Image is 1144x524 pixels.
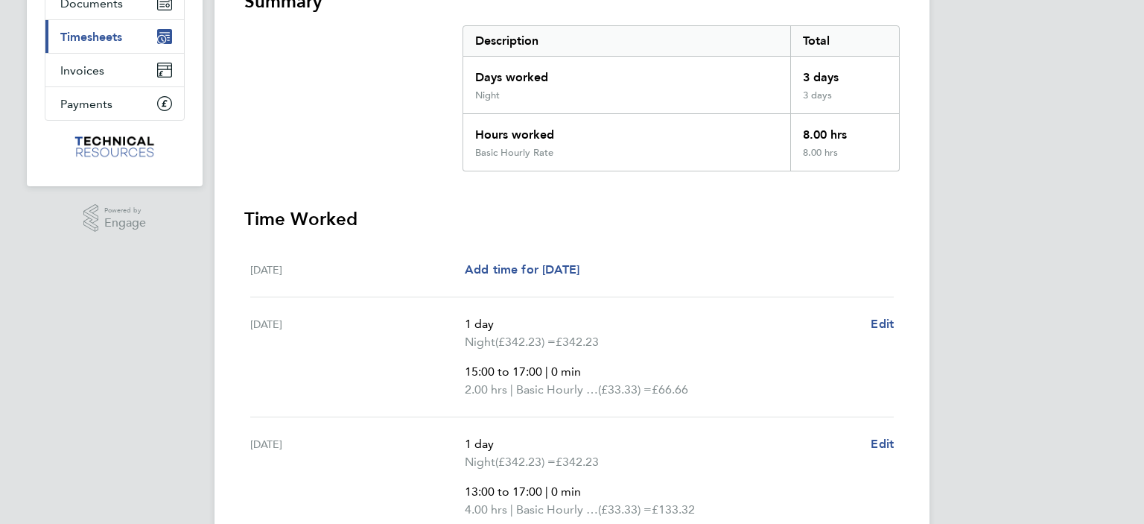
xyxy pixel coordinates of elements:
span: | [545,484,548,499]
a: Powered byEngage [83,204,147,233]
span: £342.23 [556,455,599,469]
div: Basic Hourly Rate [475,147,553,159]
span: 2.00 hrs [465,382,507,397]
a: Add time for [DATE] [465,261,579,279]
a: Go to home page [45,136,185,160]
span: Night [465,453,495,471]
a: Timesheets [45,20,184,53]
div: 8.00 hrs [790,114,899,147]
span: £342.23 [556,335,599,349]
div: [DATE] [250,435,465,519]
span: Powered by [104,204,146,217]
a: Payments [45,87,184,120]
h3: Time Worked [244,207,900,231]
span: Edit [871,317,894,331]
span: | [510,502,513,517]
div: Summary [463,25,900,171]
span: Engage [104,217,146,230]
span: | [545,364,548,379]
div: 3 days [790,57,899,89]
span: (£342.23) = [495,335,556,349]
span: 0 min [551,364,581,379]
a: Edit [871,435,894,453]
div: 3 days [790,89,899,113]
div: Days worked [463,57,790,89]
div: [DATE] [250,261,465,279]
span: 15:00 to 17:00 [465,364,542,379]
div: 8.00 hrs [790,147,899,171]
span: 0 min [551,484,581,499]
a: Invoices [45,54,184,86]
span: Payments [60,97,112,111]
span: Night [465,333,495,351]
span: 13:00 to 17:00 [465,484,542,499]
span: Edit [871,437,894,451]
a: Edit [871,315,894,333]
div: Description [463,26,790,56]
span: Basic Hourly Rate [516,381,598,399]
span: (£342.23) = [495,455,556,469]
span: £133.32 [652,502,695,517]
img: technicalresources-logo-retina.png [73,136,157,160]
span: £66.66 [652,382,688,397]
div: Total [790,26,899,56]
span: Add time for [DATE] [465,262,579,277]
span: (£33.33) = [598,382,652,397]
p: 1 day [465,315,859,333]
span: Basic Hourly Rate [516,501,598,519]
span: (£33.33) = [598,502,652,517]
span: Invoices [60,63,104,78]
p: 1 day [465,435,859,453]
span: Timesheets [60,30,122,44]
div: Hours worked [463,114,790,147]
div: [DATE] [250,315,465,399]
span: 4.00 hrs [465,502,507,517]
span: | [510,382,513,397]
div: Night [475,89,500,101]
